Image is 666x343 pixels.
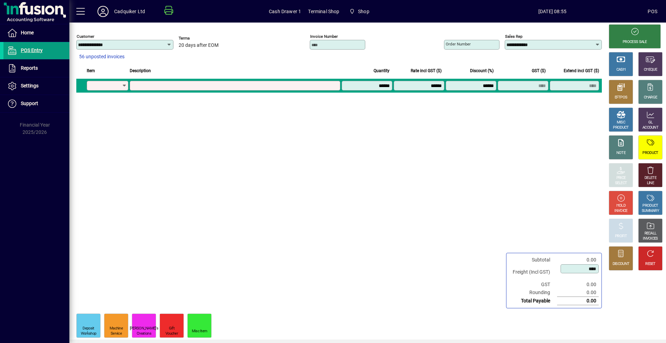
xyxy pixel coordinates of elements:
span: Home [21,30,34,35]
span: 56 unposted invoices [79,53,125,60]
div: [PERSON_NAME]'s [130,326,159,331]
span: Reports [21,65,38,71]
div: PROFIT [615,234,627,239]
span: Extend incl GST ($) [564,67,599,75]
div: Creations [137,331,151,336]
span: [DATE] 08:55 [457,6,648,17]
div: ACCOUNT [642,125,658,130]
a: Settings [3,77,69,95]
span: Settings [21,83,39,88]
div: LINE [647,181,654,186]
div: GL [648,120,653,125]
div: Deposit [83,326,94,331]
div: MISC [617,120,625,125]
div: Misc Item [192,329,207,334]
span: Item [87,67,95,75]
td: 0.00 [557,281,599,289]
a: Home [3,24,69,42]
div: HOLD [616,203,625,208]
div: PROCESS SALE [623,40,647,45]
mat-label: Invoice number [310,34,338,39]
span: Support [21,101,38,106]
mat-label: Customer [77,34,94,39]
div: INVOICES [643,236,658,241]
div: Cadquiker Ltd [114,6,145,17]
td: GST [509,281,557,289]
span: Cash Drawer 1 [269,6,301,17]
span: Terminal Shop [308,6,339,17]
div: PRICE [616,175,626,181]
span: Rate incl GST ($) [411,67,442,75]
td: 0.00 [557,256,599,264]
div: INVOICE [614,208,627,214]
a: Reports [3,60,69,77]
span: Quantity [374,67,390,75]
td: 0.00 [557,297,599,305]
div: DELETE [644,175,656,181]
div: DISCOUNT [613,261,629,267]
span: Discount (%) [470,67,494,75]
td: Total Payable [509,297,557,305]
span: Shop [358,6,369,17]
div: CHARGE [644,95,657,100]
button: Profile [92,5,114,18]
span: Shop [347,5,372,18]
span: POS Entry [21,48,43,53]
span: Terms [179,36,220,41]
mat-label: Order number [446,42,471,46]
td: Rounding [509,289,557,297]
div: CASH [616,67,625,72]
div: NOTE [616,151,625,156]
div: CHEQUE [644,67,657,72]
div: PRODUCT [642,151,658,156]
div: SELECT [615,181,627,186]
div: SUMMARY [642,208,659,214]
button: 56 unposted invoices [76,51,127,63]
div: PRODUCT [613,125,629,130]
div: Workshop [81,331,96,336]
div: Machine [110,326,123,331]
span: 20 days after EOM [179,43,219,48]
div: Voucher [165,331,178,336]
span: GST ($) [532,67,546,75]
div: Gift [169,326,174,331]
div: Service [111,331,122,336]
div: RESET [645,261,656,267]
div: EFTPOS [615,95,627,100]
span: Description [130,67,151,75]
td: Freight (Incl GST) [509,264,557,281]
a: Support [3,95,69,112]
td: 0.00 [557,289,599,297]
div: PRODUCT [642,203,658,208]
mat-label: Sales rep [505,34,522,39]
div: POS [648,6,657,17]
td: Subtotal [509,256,557,264]
div: RECALL [644,231,657,236]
